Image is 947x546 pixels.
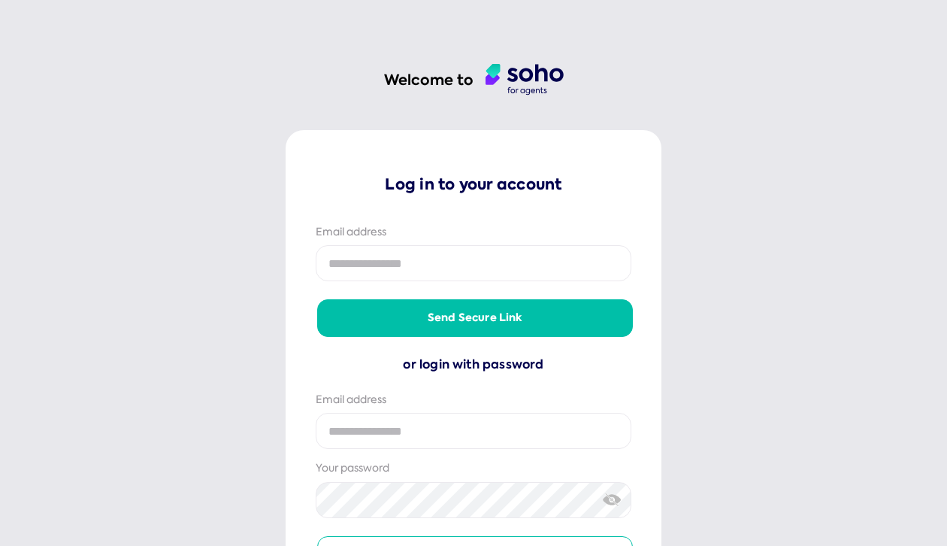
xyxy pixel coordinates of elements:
img: agent logo [486,64,564,96]
div: Your password [316,461,631,476]
div: Email address [316,393,631,408]
div: or login with password [316,355,631,375]
button: Send secure link [317,299,633,337]
div: Email address [316,225,631,240]
h1: Welcome to [384,70,473,90]
p: Log in to your account [316,174,631,195]
img: eye-crossed.svg [603,492,622,508]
